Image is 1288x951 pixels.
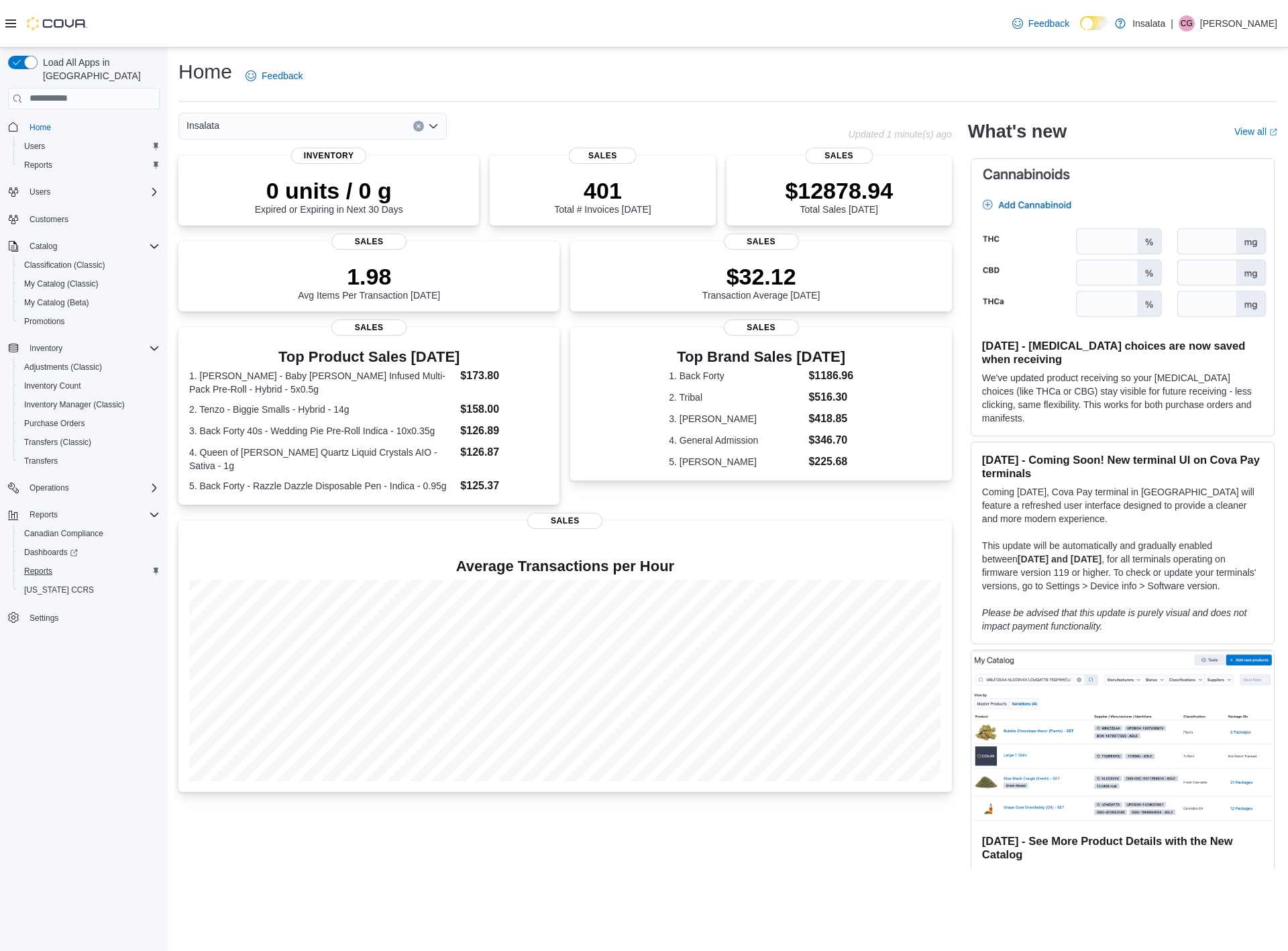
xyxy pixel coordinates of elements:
p: 1.98 [298,263,440,290]
a: My Catalog (Classic) [19,276,104,292]
p: $32.12 [702,263,820,290]
a: Transfers [19,453,63,469]
button: Customers [3,209,165,229]
dd: $418.85 [808,411,853,427]
span: Sales [527,513,602,529]
p: [PERSON_NAME] [1200,15,1277,32]
dd: $1186.96 [808,368,853,384]
input: Dark Mode [1080,16,1108,30]
p: We've updated product receiving so your [MEDICAL_DATA] choices (like THCa or CBG) stay visible fo... [982,371,1263,425]
em: Please be advised that this update is purely visual and does not impact payment functionality. [982,607,1247,632]
span: Classification (Classic) [24,260,105,270]
span: Dark Mode [1080,30,1081,31]
span: Purchase Orders [19,415,160,432]
dt: 4. Queen of [PERSON_NAME] Quartz Liquid Crystals AIO - Sativa - 1g [189,446,455,472]
div: Expired or Expiring in Next 30 Days [255,177,403,215]
button: Clear input [413,121,424,132]
span: Adjustments (Classic) [24,362,102,372]
a: Promotions [19,313,70,330]
svg: External link [1269,128,1277,136]
span: Home [30,122,51,133]
div: Avg Items Per Transaction [DATE] [298,263,440,301]
span: Operations [30,483,69,493]
button: Catalog [24,238,62,254]
a: Customers [24,211,74,228]
dt: 2. Tenzo - Biggie Smalls - Hybrid - 14g [189,403,455,416]
nav: Complex example [8,112,160,662]
button: Reports [13,562,165,581]
a: Classification (Classic) [19,257,111,273]
div: Transaction Average [DATE] [702,263,820,301]
span: My Catalog (Beta) [19,295,160,311]
dd: $158.00 [460,401,549,417]
p: 401 [554,177,651,204]
button: Purchase Orders [13,414,165,433]
button: Canadian Compliance [13,524,165,543]
span: Sales [569,148,637,164]
dd: $126.87 [460,444,549,460]
dt: 3. [PERSON_NAME] [669,412,803,426]
p: Insalata [1132,15,1165,32]
span: Classification (Classic) [19,257,160,273]
a: Dashboards [19,544,83,560]
a: Dashboards [13,543,165,562]
span: Inventory [24,340,160,356]
img: Cova [27,17,87,30]
span: Reports [30,509,58,520]
button: Users [13,137,165,156]
span: Dashboards [24,547,78,558]
button: Classification (Classic) [13,256,165,274]
span: Customers [30,214,68,225]
span: Users [19,138,160,154]
a: Reports [19,157,58,173]
h3: [DATE] - [MEDICAL_DATA] choices are now saved when receiving [982,339,1263,366]
div: Christian Guay [1179,15,1195,32]
button: Reports [24,507,63,523]
span: Feedback [262,69,303,83]
a: My Catalog (Beta) [19,295,95,311]
dt: 5. Back Forty - Razzle Dazzle Disposable Pen - Indica - 0.95g [189,479,455,493]
span: Reports [19,563,160,579]
span: Inventory Manager (Classic) [19,397,160,413]
span: Transfers (Classic) [24,437,91,448]
span: Feedback [1028,17,1069,30]
button: Inventory [24,340,68,356]
dt: 2. Tribal [669,391,803,404]
a: Inventory Count [19,378,87,394]
p: Coming [DATE], Cova Pay terminal in [GEOGRAPHIC_DATA] will feature a refreshed user interface des... [982,485,1263,525]
dt: 1. Back Forty [669,369,803,383]
button: Adjustments (Classic) [13,358,165,377]
span: Inventory Count [24,381,81,391]
span: Users [24,141,45,152]
dd: $225.68 [808,454,853,470]
span: Washington CCRS [19,582,160,598]
p: $12878.94 [785,177,893,204]
span: Inventory Manager (Classic) [24,399,125,410]
a: Adjustments (Classic) [19,359,107,375]
span: Users [24,184,160,200]
button: Home [3,117,165,137]
span: Sales [724,234,799,250]
h4: Average Transactions per Hour [189,558,941,574]
span: Promotions [24,316,65,327]
h3: Top Product Sales [DATE] [189,349,549,365]
button: Inventory [3,339,165,358]
dt: 5. [PERSON_NAME] [669,455,803,468]
button: Reports [3,505,165,524]
span: Inventory Count [19,378,160,394]
a: Users [19,138,50,154]
a: View allExternal link [1234,126,1277,137]
span: Promotions [19,313,160,330]
button: Settings [3,607,165,627]
a: Inventory Manager (Classic) [19,397,130,413]
button: Transfers [13,452,165,470]
button: My Catalog (Classic) [13,274,165,293]
button: Operations [3,479,165,497]
h3: [DATE] - See More Product Details with the New Catalog [982,834,1263,861]
button: Users [24,184,56,200]
span: Adjustments (Classic) [19,359,160,375]
button: My Catalog (Beta) [13,293,165,312]
span: My Catalog (Classic) [24,279,99,289]
span: Insalata [186,117,219,134]
span: Transfers [24,456,58,466]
